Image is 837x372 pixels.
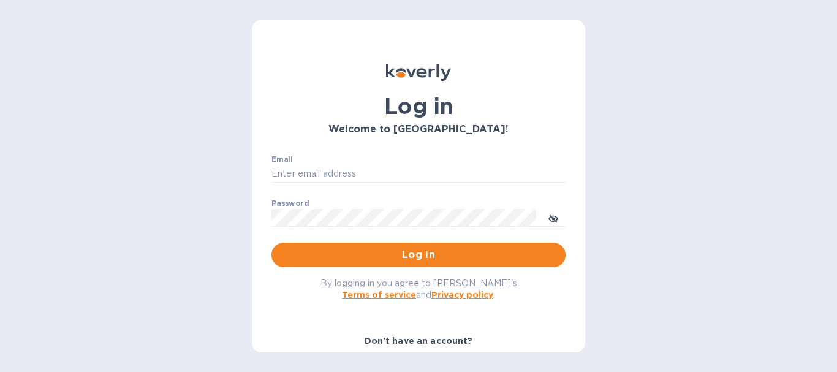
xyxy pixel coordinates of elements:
[271,156,293,163] label: Email
[271,243,566,267] button: Log in
[271,165,566,183] input: Enter email address
[271,200,309,207] label: Password
[320,278,517,300] span: By logging in you agree to [PERSON_NAME]'s and .
[365,336,473,346] b: Don't have an account?
[271,124,566,135] h3: Welcome to [GEOGRAPHIC_DATA]!
[281,248,556,262] span: Log in
[431,290,493,300] a: Privacy policy
[386,64,451,81] img: Koverly
[271,93,566,119] h1: Log in
[342,290,416,300] a: Terms of service
[541,205,566,230] button: toggle password visibility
